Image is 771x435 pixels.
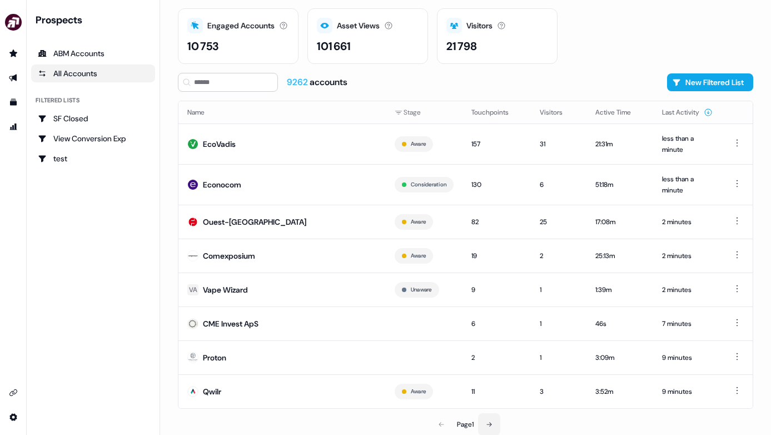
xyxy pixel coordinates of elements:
[662,133,713,155] div: less than a minute
[187,38,218,55] div: 10 753
[471,139,522,150] div: 157
[471,179,522,190] div: 130
[4,408,22,426] a: Go to integrations
[31,150,155,167] a: Go to test
[411,180,446,190] button: Consideration
[471,386,522,397] div: 11
[203,284,248,295] div: Vape Wizard
[471,284,522,295] div: 9
[4,384,22,402] a: Go to integrations
[411,251,426,261] button: Aware
[38,133,148,144] div: View Conversion Exp
[471,318,522,329] div: 6
[662,284,713,295] div: 2 minutes
[337,20,380,32] div: Asset Views
[595,102,644,122] button: Active Time
[540,179,578,190] div: 6
[38,48,148,59] div: ABM Accounts
[36,13,155,27] div: Prospects
[31,65,155,82] a: All accounts
[540,352,578,363] div: 1
[595,250,644,261] div: 25:13m
[287,76,347,88] div: accounts
[662,250,713,261] div: 2 minutes
[595,179,644,190] div: 51:18m
[31,45,155,62] a: ABM Accounts
[540,250,578,261] div: 2
[31,130,155,147] a: Go to View Conversion Exp
[38,153,148,164] div: test
[411,139,426,149] button: Aware
[207,20,275,32] div: Engaged Accounts
[540,284,578,295] div: 1
[203,179,241,190] div: Econocom
[203,318,258,329] div: CME Invest ApS
[471,102,522,122] button: Touchpoints
[595,284,644,295] div: 1:39m
[662,318,713,329] div: 7 minutes
[4,93,22,111] a: Go to templates
[662,216,713,228] div: 2 minutes
[457,419,474,430] div: Page 1
[38,113,148,124] div: SF Closed
[662,386,713,397] div: 9 minutes
[203,216,306,228] div: Ouest-[GEOGRAPHIC_DATA]
[662,352,713,363] div: 9 minutes
[4,118,22,136] a: Go to attribution
[411,285,432,295] button: Unaware
[471,352,522,363] div: 2
[595,216,644,228] div: 17:08m
[31,110,155,127] a: Go to SF Closed
[662,102,713,122] button: Last Activity
[540,216,578,228] div: 25
[595,386,644,397] div: 3:52m
[178,101,386,123] th: Name
[540,102,576,122] button: Visitors
[540,139,578,150] div: 31
[411,217,426,227] button: Aware
[4,69,22,87] a: Go to outbound experience
[203,250,255,261] div: Comexposium
[189,284,197,295] div: VA
[540,318,578,329] div: 1
[4,45,22,62] a: Go to prospects
[667,73,753,91] button: New Filtered List
[317,38,351,55] div: 101 661
[36,96,79,105] div: Filtered lists
[287,76,310,88] span: 9262
[466,20,493,32] div: Visitors
[203,139,236,150] div: EcoVadis
[471,250,522,261] div: 19
[38,68,148,79] div: All Accounts
[595,352,644,363] div: 3:09m
[595,318,644,329] div: 46s
[395,107,454,118] div: Stage
[471,216,522,228] div: 82
[446,38,477,55] div: 21 798
[203,386,221,397] div: Qwilr
[203,352,226,363] div: Proton
[595,139,644,150] div: 21:31m
[411,387,426,397] button: Aware
[662,174,713,196] div: less than a minute
[540,386,578,397] div: 3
